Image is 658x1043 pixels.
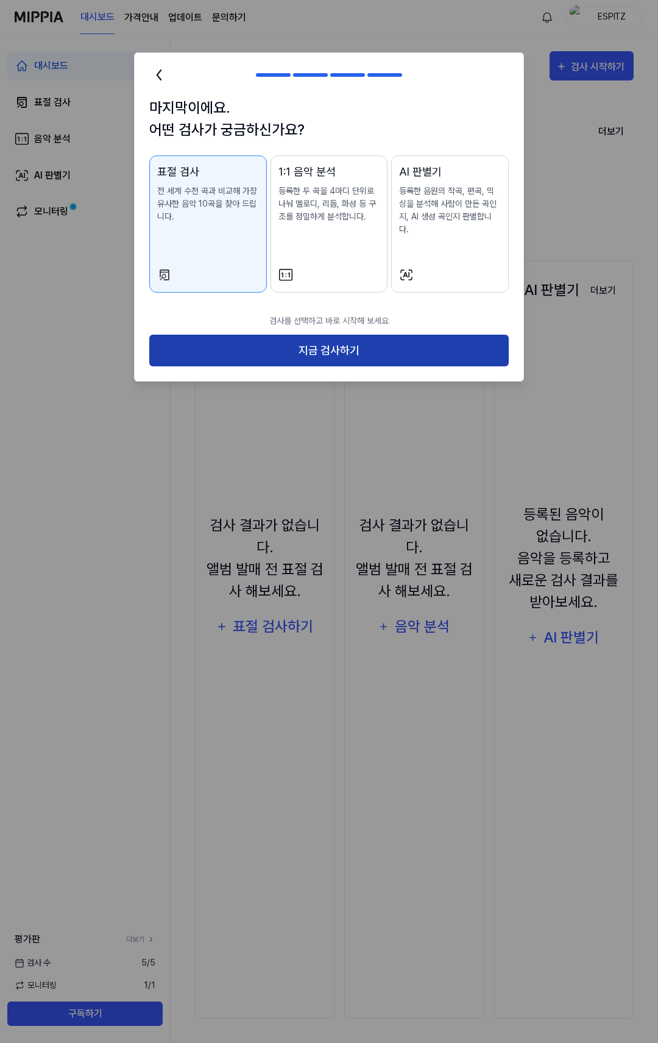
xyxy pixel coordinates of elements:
[271,155,388,293] button: 1:1 음악 분석등록한 두 곡을 4마디 단위로 나눠 멜로디, 리듬, 화성 등 구조를 정밀하게 분석합니다.
[278,163,380,180] div: 1:1 음악 분석
[149,307,509,335] p: 검사를 선택하고 바로 시작해 보세요
[149,155,267,293] button: 표절 검사전 세계 수천 곡과 비교해 가장 유사한 음악 10곡을 찾아 드립니다.
[278,185,380,223] p: 등록한 두 곡을 4마디 단위로 나눠 멜로디, 리듬, 화성 등 구조를 정밀하게 분석합니다.
[399,163,501,180] div: AI 판별기
[157,163,259,180] div: 표절 검사
[149,97,509,141] h1: 마지막이에요. 어떤 검사가 궁금하신가요?
[391,155,509,293] button: AI 판별기등록한 음원의 작곡, 편곡, 믹싱을 분석해 사람이 만든 곡인지, AI 생성 곡인지 판별합니다.
[149,335,509,367] button: 지금 검사하기
[399,185,501,236] p: 등록한 음원의 작곡, 편곡, 믹싱을 분석해 사람이 만든 곡인지, AI 생성 곡인지 판별합니다.
[157,185,259,223] p: 전 세계 수천 곡과 비교해 가장 유사한 음악 10곡을 찾아 드립니다.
